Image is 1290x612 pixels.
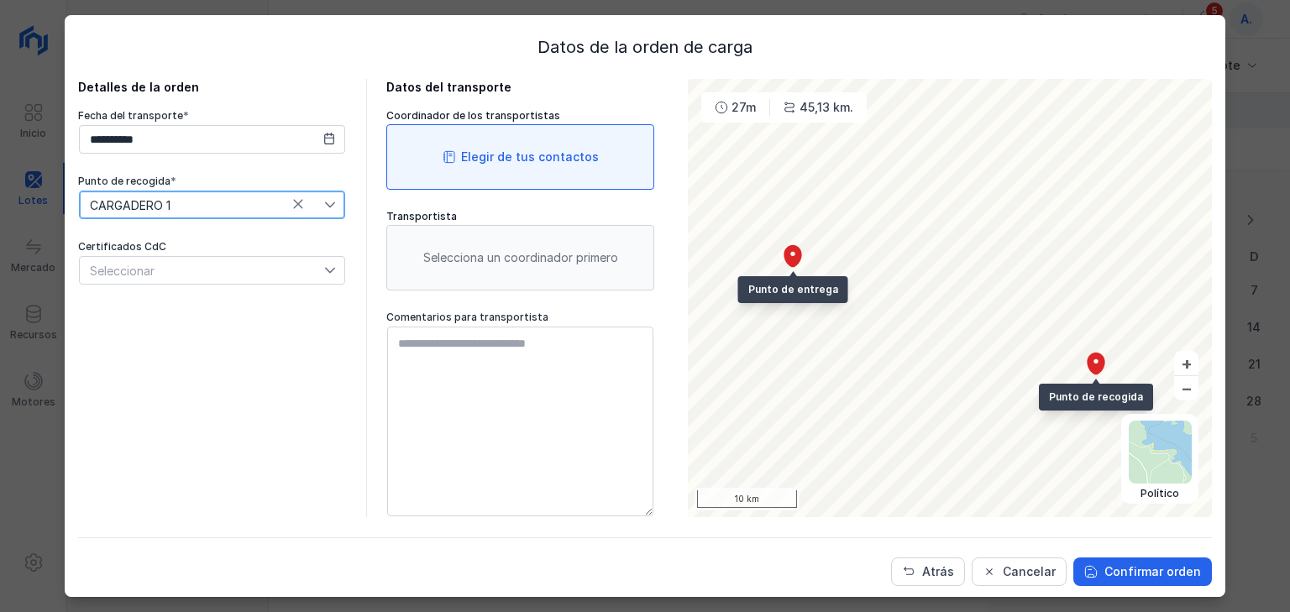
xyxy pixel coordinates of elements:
[78,79,346,96] div: Detalles de la orden
[386,311,654,324] div: Comentarios para transportista
[1073,557,1212,586] button: Confirmar orden
[386,109,654,123] div: Coordinador de los transportistas
[386,225,654,290] div: Selecciona un coordinador primero
[386,210,654,223] div: Transportista
[800,99,853,116] div: 45,13 km.
[80,257,158,284] div: Seleccionar
[1129,421,1192,484] img: political.webp
[972,557,1067,586] button: Cancelar
[1003,563,1056,580] div: Cancelar
[732,99,756,116] div: 27m
[80,191,324,218] span: CARGADERO 1
[891,557,965,586] button: Atrás
[78,240,346,254] div: Certificados CdC
[1104,563,1201,580] div: Confirmar orden
[78,35,1212,59] div: Datos de la orden de carga
[78,175,346,188] div: Punto de recogida
[1174,351,1198,375] button: +
[461,149,599,165] div: Elegir de tus contactos
[1174,376,1198,400] button: –
[1129,487,1192,500] div: Político
[78,109,346,123] div: Fecha del transporte
[922,563,954,580] div: Atrás
[386,79,654,96] div: Datos del transporte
